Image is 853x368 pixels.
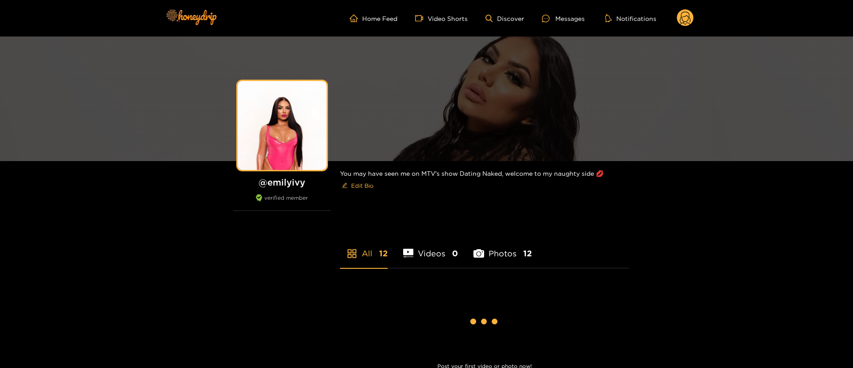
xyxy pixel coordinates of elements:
div: verified member [233,194,331,211]
li: Videos [403,228,458,268]
div: You may have seen me on MTV's show Dating Naked, welcome to my naughty side 💋 [340,161,629,200]
span: home [350,14,362,22]
span: edit [342,182,348,189]
span: Edit Bio [351,181,373,190]
div: Messages [542,13,585,24]
span: 0 [452,248,458,259]
span: 12 [379,248,388,259]
button: Notifications [602,14,659,23]
a: Discover [485,15,524,22]
a: Home Feed [350,14,397,22]
span: video-camera [415,14,428,22]
span: appstore [347,248,357,259]
button: editEdit Bio [340,178,375,193]
h1: @ emilyivy [233,177,331,188]
span: 12 [523,248,532,259]
li: Photos [473,228,532,268]
a: Video Shorts [415,14,468,22]
li: All [340,228,388,268]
